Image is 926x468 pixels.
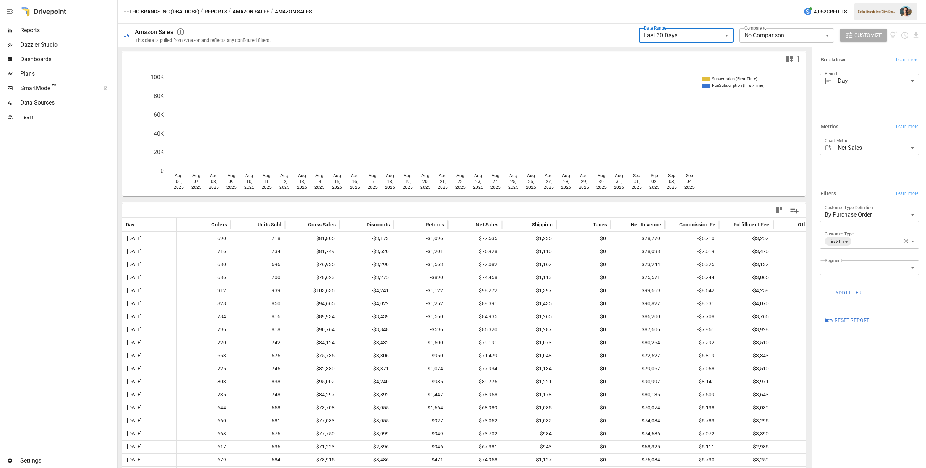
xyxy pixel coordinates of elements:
span: -$1,122 [397,284,444,297]
span: $89,934 [289,310,336,323]
text: 07, [194,179,199,184]
text: 13, [299,179,305,184]
text: 2025 [191,185,201,190]
text: Aug [580,173,588,178]
text: Sep [633,173,640,178]
text: Aug [315,173,323,178]
span: [DATE] [126,323,143,336]
text: Aug [351,173,359,178]
text: Aug [421,173,429,178]
button: Reset Report [820,314,874,327]
span: $0 [777,258,824,271]
button: Sort [723,220,733,230]
span: [DATE] [126,232,143,245]
span: $81,805 [289,232,336,245]
span: -$3,510 [723,336,770,349]
span: $0 [560,258,607,271]
div: Amazon Sales [135,29,173,35]
label: Chart Metric [825,137,848,144]
span: -$3,766 [723,310,770,323]
span: -$4,070 [723,297,770,310]
button: Sort [415,220,425,230]
text: Aug [298,173,306,178]
div: 🛍 [123,32,129,39]
text: Aug [615,173,623,178]
text: 15, [334,179,340,184]
text: Aug [404,173,412,178]
span: $86,200 [614,310,661,323]
text: 100K [150,74,164,81]
text: 25, [510,179,516,184]
text: 2025 [262,185,272,190]
span: 816 [234,310,281,323]
text: Aug [562,173,570,178]
text: 0 [161,167,164,174]
span: $73,244 [614,258,661,271]
text: 2025 [596,185,607,190]
span: -$3,848 [343,323,390,336]
text: 2025 [174,185,184,190]
text: 08, [211,179,217,184]
span: $0 [777,271,824,284]
text: 2025 [244,185,254,190]
text: Aug [263,173,271,178]
div: Eetho Brands Inc (DBA: Dose) [858,10,896,13]
text: 06, [176,179,182,184]
span: -$7,708 [668,310,715,323]
text: 23, [475,179,481,184]
span: $0 [560,310,607,323]
text: Sep [651,173,658,178]
span: Customize [854,31,882,40]
text: 29, [581,179,587,184]
span: Team [20,113,116,122]
span: [DATE] [126,271,143,284]
span: $75,735 [289,349,336,362]
span: Net Sales [476,221,498,228]
span: Dazzler Studio [20,41,116,49]
span: -$3,928 [723,323,770,336]
span: $71,479 [451,349,498,362]
div: This data is pulled from Amazon and reflects any configured filters. [135,38,271,43]
text: Aug [228,173,235,178]
text: Aug [598,173,606,178]
text: 2025 [526,185,536,190]
span: -$4,259 [723,284,770,297]
span: 676 [234,349,281,362]
text: 2025 [508,185,518,190]
span: Data Sources [20,98,116,107]
span: 784 [180,310,227,323]
span: 828 [180,297,227,310]
span: $0 [777,310,824,323]
span: 4,062 Credits [814,7,847,16]
text: 09, [229,179,234,184]
button: Sort [668,220,679,230]
button: Reports [205,7,227,16]
text: Aug [474,173,482,178]
button: Schedule report [901,31,909,39]
text: 16, [352,179,358,184]
span: [DATE] [126,258,143,271]
text: 2025 [279,185,289,190]
span: 850 [234,297,281,310]
text: Aug [210,173,218,178]
label: Customer Type [825,231,854,237]
span: -$3,065 [723,271,770,284]
span: $78,038 [614,245,661,258]
span: $84,124 [289,336,336,349]
text: 19, [405,179,411,184]
span: $1,235 [506,232,553,245]
button: View documentation [890,29,898,42]
div: / [229,7,231,16]
span: -$8,331 [668,297,715,310]
span: Dashboards [20,55,116,64]
button: Sort [136,220,146,230]
span: $103,636 [289,284,336,297]
span: [DATE] [126,284,143,297]
text: 2025 [209,185,219,190]
text: Aug [509,173,517,178]
span: $87,606 [614,323,661,336]
span: $76,935 [289,258,336,271]
span: $0 [777,232,824,245]
span: Reports [20,26,116,35]
button: Eetho Brands Inc (DBA: Dose) [123,7,199,16]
